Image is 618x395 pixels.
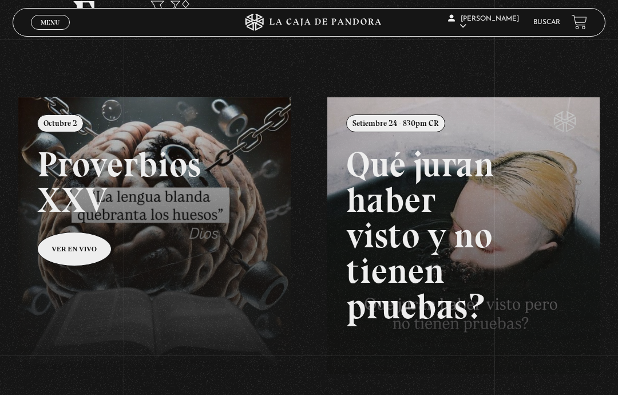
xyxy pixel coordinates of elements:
[41,19,60,26] span: Menu
[37,29,64,37] span: Cerrar
[572,14,587,30] a: View your shopping cart
[533,19,560,26] a: Buscar
[448,15,519,30] span: [PERSON_NAME]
